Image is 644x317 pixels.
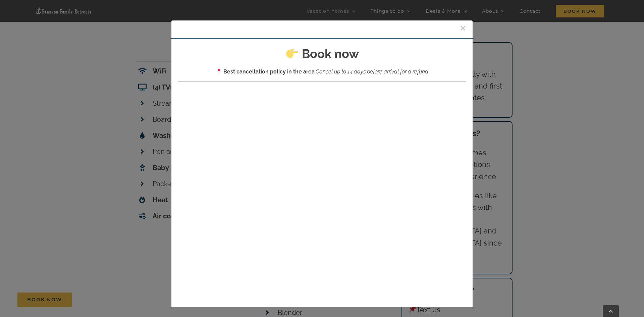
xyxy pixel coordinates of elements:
em: Cancel up to 14 days before arrival for a refund [316,68,428,75]
strong: Book now [302,47,359,61]
strong: Best cancellation policy in the area [223,68,315,75]
p: : [178,67,466,76]
img: 👉 [286,47,298,59]
button: Close [460,23,466,33]
img: 📍 [216,69,222,74]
